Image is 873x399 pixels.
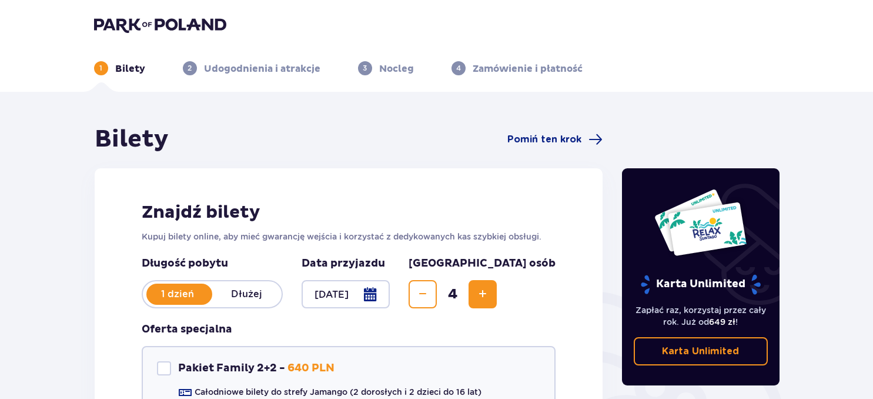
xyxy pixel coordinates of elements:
[379,62,414,75] p: Nocleg
[469,280,497,308] button: Increase
[142,201,556,224] h2: Znajdź bilety
[178,361,285,375] p: Pakiet Family 2+2 -
[302,257,385,271] p: Data przyjazdu
[634,304,768,328] p: Zapłać raz, korzystaj przez cały rok. Już od !
[473,62,583,75] p: Zamówienie i płatność
[640,274,762,295] p: Karta Unlimited
[115,62,145,75] p: Bilety
[188,63,192,74] p: 2
[507,132,603,147] a: Pomiń ten krok
[363,63,367,74] p: 3
[287,361,335,375] p: 640 PLN
[95,125,169,154] h1: Bilety
[99,63,102,74] p: 1
[662,345,739,358] p: Karta Unlimited
[439,285,466,303] span: 4
[709,317,735,327] span: 649 zł
[409,280,437,308] button: Decrease
[143,288,212,301] p: 1 dzień
[142,231,556,242] p: Kupuj bilety online, aby mieć gwarancję wejścia i korzystać z dedykowanych kas szybkiej obsługi.
[456,63,461,74] p: 4
[204,62,320,75] p: Udogodnienia i atrakcje
[142,322,232,337] p: Oferta specjalna
[507,133,581,146] span: Pomiń ten krok
[94,16,226,33] img: Park of Poland logo
[212,288,282,301] p: Dłużej
[409,257,556,271] p: [GEOGRAPHIC_DATA] osób
[634,337,768,365] a: Karta Unlimited
[142,257,283,271] p: Długość pobytu
[195,386,481,398] p: Całodniowe bilety do strefy Jamango (2 dorosłych i 2 dzieci do 16 lat)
